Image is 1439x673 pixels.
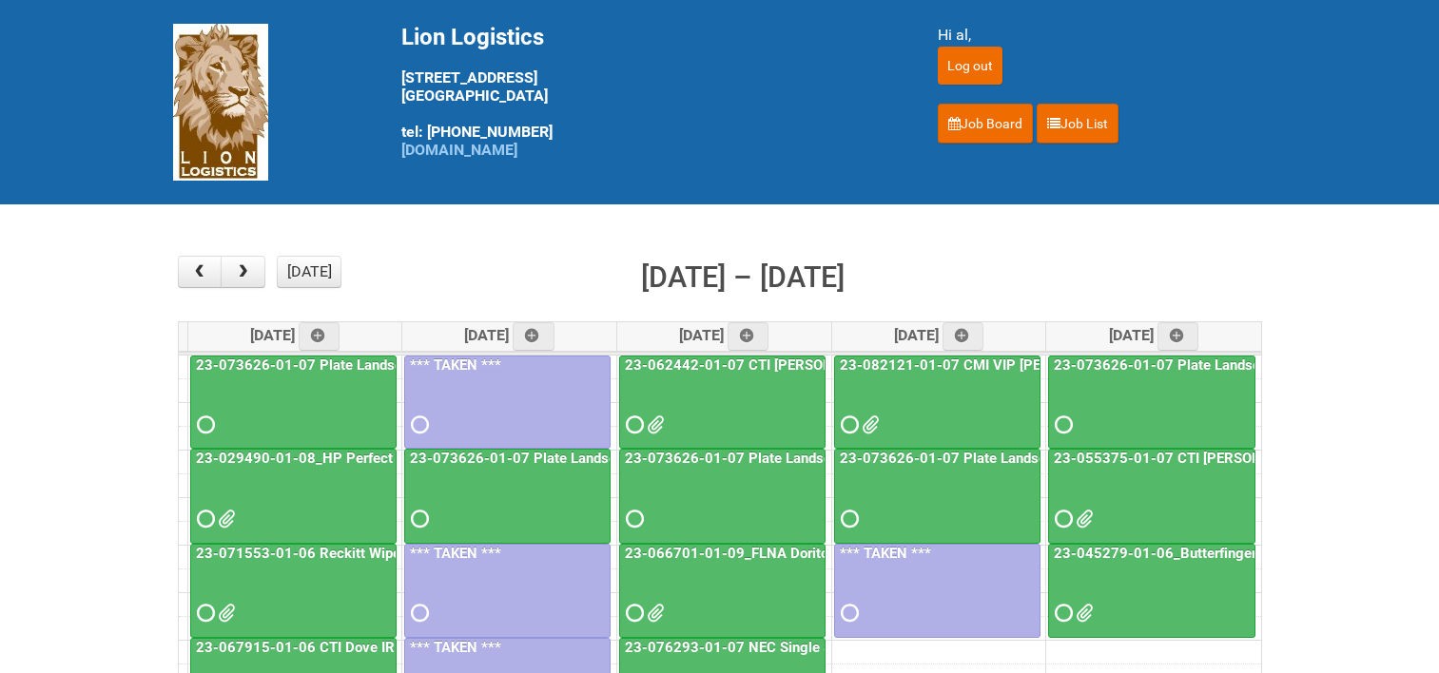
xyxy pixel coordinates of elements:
[513,322,554,351] a: Add an event
[1076,606,1089,620] span: Code Z35.docx 23-045279-01-06 Labeling MOR.xlsm 23-045279-01-06 Lion Print Form #1.xlsx
[1048,449,1255,543] a: 23-055375-01-07 CTI [PERSON_NAME] Moisture
[406,450,729,467] a: 23-073626-01-07 Plate Landscape PT - packing
[197,418,210,432] span: Requested
[1109,326,1199,344] span: [DATE]
[401,141,517,159] a: [DOMAIN_NAME]
[943,322,984,351] a: Add an event
[728,322,769,351] a: Add an event
[192,356,515,374] a: 23-073626-01-07 Plate Landscape PT - packing
[626,512,639,526] span: Requested
[401,24,544,50] span: Lion Logistics
[190,449,397,543] a: 23-029490-01-08_HP Perfect Alien iHUT
[173,24,268,181] img: Lion Logistics
[1050,356,1372,374] a: 23-073626-01-07 Plate Landscape PT - packing
[841,512,854,526] span: Requested
[679,326,769,344] span: [DATE]
[192,450,469,467] a: 23-029490-01-08_HP Perfect Alien iHUT
[1055,418,1068,432] span: Requested
[834,356,1040,450] a: 23-082121-01-07 CMI VIP [PERSON_NAME] Pack
[621,639,975,656] a: 23-076293-01-07 NEC Single Serve HUT 2nd Mailing
[218,512,231,526] span: GRO 0001-(1)BACK.jpg GRO 0001- (1)FRONT.jpg GRO 0001(2)-BACK.jpg GRO 0001(2)-FRONT.jpg 23-029490-...
[836,356,1169,374] a: 23-082121-01-07 CMI VIP [PERSON_NAME] Pack
[192,545,448,562] a: 23-071553-01-06 Reckitt Wiped IHUT
[250,326,340,344] span: [DATE]
[619,449,826,543] a: 23-073626-01-07 Plate Landscape PT - packing
[197,606,210,620] span: Requested
[1055,512,1068,526] span: Requested
[621,545,1075,562] a: 23-066701-01-09_FLNA Doritos Restage iHUT [GEOGRAPHIC_DATA]
[626,418,639,432] span: Requested
[401,24,890,159] div: [STREET_ADDRESS] [GEOGRAPHIC_DATA] tel: [PHONE_NUMBER]
[299,322,340,351] a: Add an event
[464,326,554,344] span: [DATE]
[938,24,1267,47] div: Hi al,
[621,356,974,374] a: 23-062442-01-07 CTI [PERSON_NAME] US PQB HUT
[836,450,1158,467] a: 23-073626-01-07 Plate Landscape PT - packing
[862,418,875,432] span: 23-082121-01-07 MDN 5 (4).xlsx 23-082121-01-07 MOR.xlsm LABELS 23-082121-01 UL VIP Hellmann's Pac...
[938,104,1033,144] a: Job Board
[834,449,1040,543] a: 23-073626-01-07 Plate Landscape PT - packing
[621,450,943,467] a: 23-073626-01-07 Plate Landscape PT - packing
[1050,450,1376,467] a: 23-055375-01-07 CTI [PERSON_NAME] Moisture
[411,606,424,620] span: Requested
[411,418,424,432] span: Requested
[1037,104,1118,144] a: Job List
[197,512,210,526] span: Requested
[404,449,611,543] a: 23-073626-01-07 Plate Landscape PT - packing
[173,92,268,110] a: Lion Logistics
[1048,544,1255,638] a: 23-045279-01-06_Butterfinger 3.5 PT Add’l Cell - Additional Labelling
[647,418,660,432] span: 23-062442-01-07 MDN LEFTOVER1.xlsx 23-062442-01 CTI Hellmann's PQB HUT Mailing Letter.pdf 2306244...
[218,606,231,620] span: 23-071553-01-06 MDN Left over counts..xlsx 23-071553-01-06 MDN.xlsx 23-071553-01-06 MOR.xlsm 23-0...
[411,512,424,526] span: Requested
[641,256,845,299] h2: [DATE] – [DATE]
[619,356,826,450] a: 23-062442-01-07 CTI [PERSON_NAME] US PQB HUT
[192,639,453,656] a: 23-067915-01-06 CTI Dove IR US HUT
[1048,356,1255,450] a: 23-073626-01-07 Plate Landscape PT - packing
[938,47,1002,85] input: Log out
[1157,322,1199,351] a: Add an event
[277,256,341,288] button: [DATE]
[1055,606,1068,620] span: Requested
[647,606,660,620] span: 23-066701-01-09_LA 23-066701-01-09_MOR.xlsm 23-066701-01-09_MDN 2.xlsx 23-066701-01-09_LPF.xlsx 2...
[1076,512,1089,526] span: 23-055375-01-07 MDN Left over Count.xlsx 23-055375-01-07 MDN 2.xlsx 23-055375-01-07 MOR.xlsm 23-0...
[619,544,826,638] a: 23-066701-01-09_FLNA Doritos Restage iHUT [GEOGRAPHIC_DATA]
[190,356,397,450] a: 23-073626-01-07 Plate Landscape PT - packing
[894,326,984,344] span: [DATE]
[841,418,854,432] span: Requested
[626,606,639,620] span: Requested
[841,606,854,620] span: Requested
[190,544,397,638] a: 23-071553-01-06 Reckitt Wiped IHUT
